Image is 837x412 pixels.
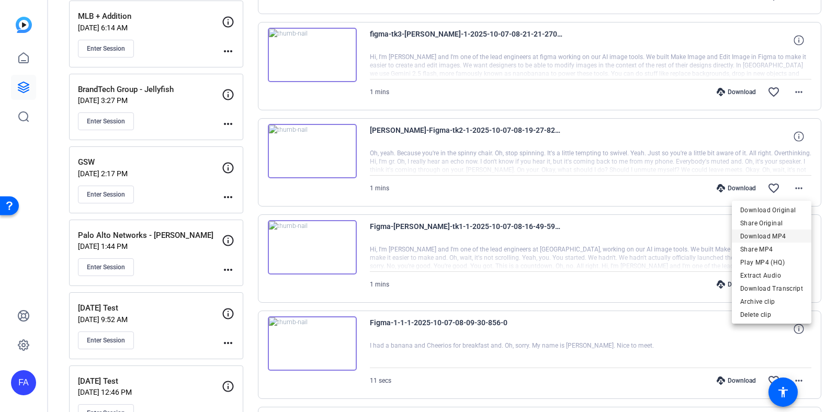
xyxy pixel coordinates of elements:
span: Play MP4 (HQ) [740,256,803,269]
span: Download Original [740,204,803,216]
span: Share MP4 [740,243,803,256]
span: Delete clip [740,308,803,321]
span: Archive clip [740,295,803,308]
span: Download MP4 [740,230,803,243]
span: Download Transcript [740,282,803,295]
span: Extract Audio [740,269,803,282]
span: Share Original [740,217,803,230]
